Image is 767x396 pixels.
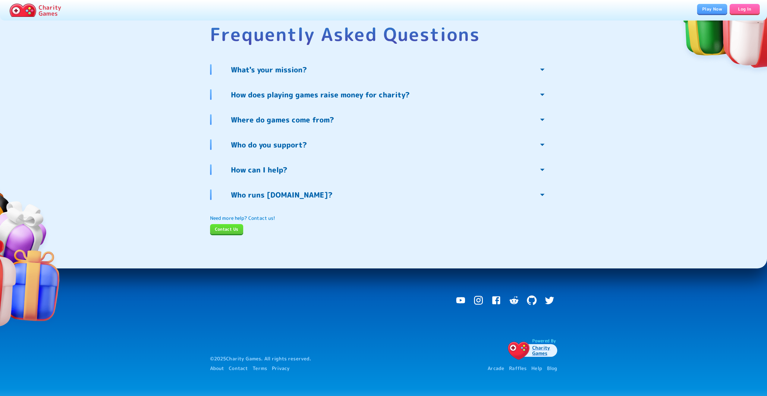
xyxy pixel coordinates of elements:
p: Where do games come from? [231,115,334,125]
p: What's your mission? [231,65,307,74]
a: Terms [253,365,267,372]
a: Blog [547,365,557,372]
a: Help [531,365,542,372]
p: Need more help? Contact us! [210,214,557,222]
p: © 2025 Charity Games. All rights reserved. [210,355,311,362]
a: Play Now [697,4,727,14]
a: Arcade [488,365,504,372]
a: Log In [730,4,760,14]
p: Frequently Asked Questions [210,23,557,45]
a: About [210,365,224,372]
p: How can I help? [231,165,287,175]
p: Who do you support? [231,140,307,150]
p: Charity Games [39,4,61,16]
p: Powered By [519,338,557,344]
a: Raffles [509,365,527,372]
p: How does playing games raise money for charity? [231,90,410,100]
p: Who runs [DOMAIN_NAME]? [231,190,332,200]
img: Charity.Games [10,4,36,17]
a: Charity Games [7,2,64,18]
a: Charity GamesPowered ByCharity Games [505,337,557,362]
a: Privacy [272,365,290,372]
img: Charity Games [505,337,533,365]
p: Charity Games [519,344,557,357]
a: Contact Us [210,224,243,234]
a: Contact [229,365,248,372]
